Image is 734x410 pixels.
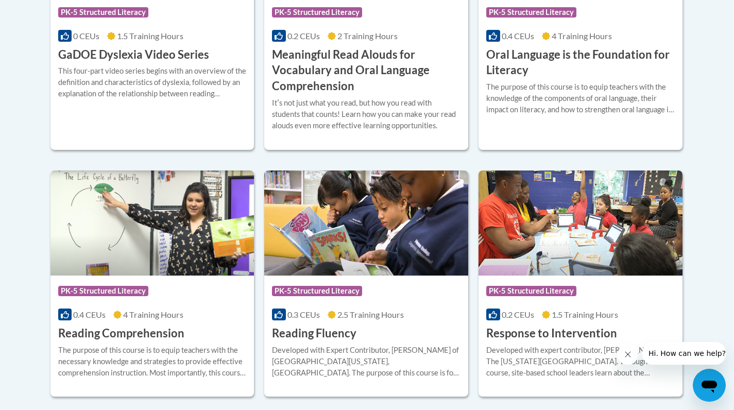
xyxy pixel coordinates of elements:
[73,310,106,319] span: 0.4 CEUs
[117,31,183,41] span: 1.5 Training Hours
[73,31,99,41] span: 0 CEUs
[486,47,675,79] h3: Oral Language is the Foundation for Literacy
[58,47,209,63] h3: GaDOE Dyslexia Video Series
[58,286,148,296] span: PK-5 Structured Literacy
[272,345,460,379] div: Developed with Expert Contributor, [PERSON_NAME] of [GEOGRAPHIC_DATA][US_STATE], [GEOGRAPHIC_DATA...
[479,170,682,276] img: Course Logo
[58,65,247,99] div: This four-part video series begins with an overview of the definition and characteristics of dysl...
[618,344,638,365] iframe: Close message
[642,342,726,365] iframe: Message from company
[486,81,675,115] div: The purpose of this course is to equip teachers with the knowledge of the components of oral lang...
[58,7,148,18] span: PK-5 Structured Literacy
[502,310,534,319] span: 0.2 CEUs
[50,170,254,397] a: Course LogoPK-5 Structured Literacy0.4 CEUs4 Training Hours Reading ComprehensionThe purpose of t...
[50,170,254,276] img: Course Logo
[693,369,726,402] iframe: Button to launch messaging window
[272,286,362,296] span: PK-5 Structured Literacy
[272,47,460,94] h3: Meaningful Read Alouds for Vocabulary and Oral Language Comprehension
[552,310,618,319] span: 1.5 Training Hours
[486,286,576,296] span: PK-5 Structured Literacy
[486,345,675,379] div: Developed with expert contributor, [PERSON_NAME] of The [US_STATE][GEOGRAPHIC_DATA]. Through this...
[272,97,460,131] div: Itʹs not just what you read, but how you read with students that counts! Learn how you can make y...
[287,31,320,41] span: 0.2 CEUs
[272,7,362,18] span: PK-5 Structured Literacy
[123,310,183,319] span: 4 Training Hours
[502,31,534,41] span: 0.4 CEUs
[58,345,247,379] div: The purpose of this course is to equip teachers with the necessary knowledge and strategies to pr...
[486,326,617,341] h3: Response to Intervention
[337,31,398,41] span: 2 Training Hours
[264,170,468,397] a: Course LogoPK-5 Structured Literacy0.3 CEUs2.5 Training Hours Reading FluencyDeveloped with Exper...
[552,31,612,41] span: 4 Training Hours
[272,326,356,341] h3: Reading Fluency
[337,310,404,319] span: 2.5 Training Hours
[287,310,320,319] span: 0.3 CEUs
[58,326,184,341] h3: Reading Comprehension
[479,170,682,397] a: Course LogoPK-5 Structured Literacy0.2 CEUs1.5 Training Hours Response to InterventionDeveloped w...
[264,170,468,276] img: Course Logo
[486,7,576,18] span: PK-5 Structured Literacy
